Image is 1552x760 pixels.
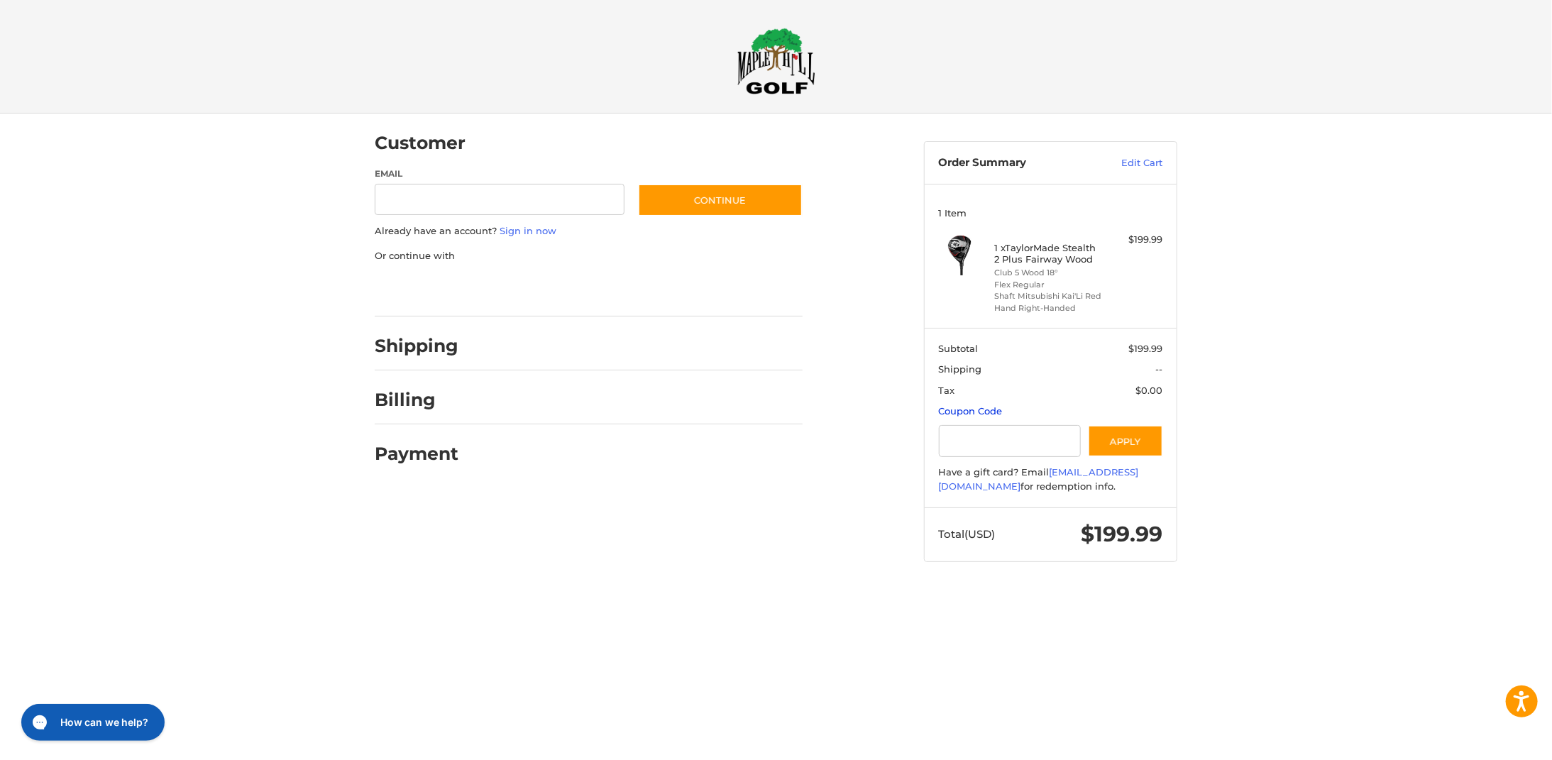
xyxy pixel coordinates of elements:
[995,279,1104,291] li: Flex Regular
[995,267,1104,279] li: Club 5 Wood 18°
[638,184,803,216] button: Continue
[939,385,955,396] span: Tax
[375,224,803,238] p: Already have an account?
[490,277,597,302] iframe: PayPal-paylater
[995,290,1104,302] li: Shaft Mitsubishi Kai'Li Red
[375,167,624,180] label: Email
[939,156,1091,170] h3: Order Summary
[939,425,1082,457] input: Gift Certificate or Coupon Code
[500,225,556,236] a: Sign in now
[737,28,815,94] img: Maple Hill Golf
[995,302,1104,314] li: Hand Right-Handed
[939,466,1139,492] a: [EMAIL_ADDRESS][DOMAIN_NAME]
[1156,363,1163,375] span: --
[14,699,169,746] iframe: Gorgias live chat messenger
[1088,425,1163,457] button: Apply
[1091,156,1163,170] a: Edit Cart
[1107,233,1163,247] div: $199.99
[370,277,477,302] iframe: PayPal-paypal
[1082,521,1163,547] span: $199.99
[995,242,1104,265] h4: 1 x TaylorMade Stealth 2 Plus Fairway Wood
[939,527,996,541] span: Total (USD)
[375,335,458,357] h2: Shipping
[375,389,458,411] h2: Billing
[375,443,458,465] h2: Payment
[375,132,466,154] h2: Customer
[939,343,979,354] span: Subtotal
[1136,385,1163,396] span: $0.00
[939,466,1163,493] div: Have a gift card? Email for redemption info.
[939,207,1163,219] h3: 1 Item
[939,363,982,375] span: Shipping
[1129,343,1163,354] span: $199.99
[611,277,717,302] iframe: PayPal-venmo
[939,405,1003,417] a: Coupon Code
[375,249,803,263] p: Or continue with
